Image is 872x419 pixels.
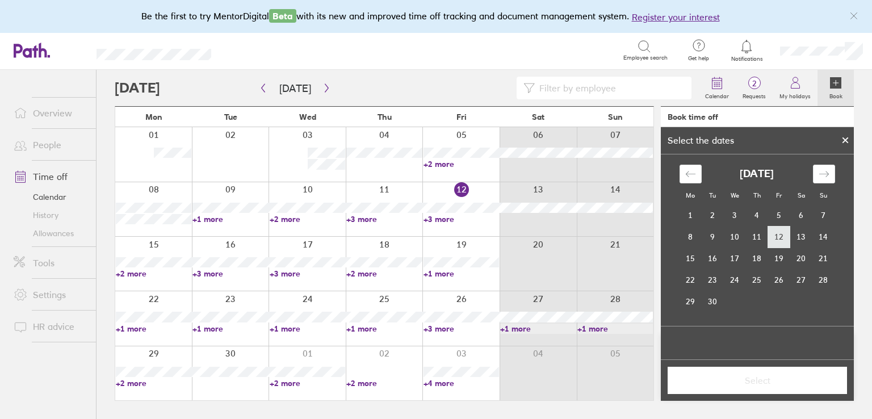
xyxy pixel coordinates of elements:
label: Requests [736,90,773,100]
a: +3 more [424,214,499,224]
a: Overview [5,102,96,124]
a: Settings [5,283,96,306]
a: +4 more [424,378,499,388]
td: Friday, September 12, 2025 [768,226,790,248]
a: +1 more [192,324,268,334]
small: We [731,191,739,199]
td: Tuesday, September 30, 2025 [702,291,724,312]
small: Mo [686,191,695,199]
td: Saturday, September 20, 2025 [790,248,812,269]
small: Su [820,191,827,199]
div: Be the first to try MentorDigital with its new and improved time off tracking and document manage... [141,9,731,24]
span: Wed [299,112,316,121]
a: +2 more [116,378,191,388]
td: Tuesday, September 9, 2025 [702,226,724,248]
td: Monday, September 29, 2025 [680,291,702,312]
a: HR advice [5,315,96,338]
span: 2 [736,79,773,88]
button: [DATE] [270,79,320,98]
div: Select the dates [661,135,741,145]
button: Register your interest [632,10,720,24]
span: Tue [224,112,237,121]
a: +1 more [500,324,576,334]
label: My holidays [773,90,817,100]
strong: [DATE] [740,168,774,180]
a: Book [817,70,854,106]
span: Beta [269,9,296,23]
div: Move backward to switch to the previous month. [680,165,702,183]
input: Filter by employee [535,77,685,99]
a: +2 more [346,269,422,279]
label: Book [823,90,849,100]
td: Monday, September 22, 2025 [680,269,702,291]
span: Mon [145,112,162,121]
td: Tuesday, September 23, 2025 [702,269,724,291]
td: Thursday, September 25, 2025 [746,269,768,291]
td: Sunday, September 14, 2025 [812,226,835,248]
a: +1 more [116,324,191,334]
span: Employee search [623,55,668,61]
small: Tu [709,191,716,199]
a: History [5,206,96,224]
a: +2 more [270,378,345,388]
td: Thursday, September 11, 2025 [746,226,768,248]
div: Move forward to switch to the next month. [813,165,835,183]
td: Sunday, September 28, 2025 [812,269,835,291]
small: Th [753,191,761,199]
span: Notifications [728,56,765,62]
label: Calendar [698,90,736,100]
td: Friday, September 5, 2025 [768,204,790,226]
a: +3 more [192,269,268,279]
div: Book time off [668,112,718,121]
a: Notifications [728,39,765,62]
small: Fr [776,191,782,199]
a: +2 more [270,214,345,224]
span: Thu [378,112,392,121]
td: Wednesday, September 24, 2025 [724,269,746,291]
a: +1 more [192,214,268,224]
a: Calendar [5,188,96,206]
td: Thursday, September 4, 2025 [746,204,768,226]
td: Friday, September 19, 2025 [768,248,790,269]
td: Sunday, September 7, 2025 [812,204,835,226]
td: Thursday, September 18, 2025 [746,248,768,269]
span: Get help [680,55,717,62]
td: Friday, September 26, 2025 [768,269,790,291]
a: +1 more [346,324,422,334]
button: Select [668,367,847,394]
td: Wednesday, September 17, 2025 [724,248,746,269]
td: Saturday, September 6, 2025 [790,204,812,226]
span: Sun [608,112,623,121]
a: +1 more [270,324,345,334]
a: +3 more [346,214,422,224]
a: 2Requests [736,70,773,106]
div: Search [242,45,271,55]
a: +1 more [577,324,653,334]
td: Monday, September 15, 2025 [680,248,702,269]
a: Calendar [698,70,736,106]
td: Monday, September 1, 2025 [680,204,702,226]
a: People [5,133,96,156]
a: +2 more [424,159,499,169]
span: Fri [456,112,467,121]
td: Monday, September 8, 2025 [680,226,702,248]
a: +2 more [116,269,191,279]
a: +1 more [424,269,499,279]
a: +3 more [270,269,345,279]
a: Tools [5,252,96,274]
span: Sat [532,112,544,121]
a: Allowances [5,224,96,242]
a: My holidays [773,70,817,106]
div: Calendar [667,154,848,326]
td: Tuesday, September 16, 2025 [702,248,724,269]
td: Saturday, September 27, 2025 [790,269,812,291]
span: Select [676,375,839,386]
td: Sunday, September 21, 2025 [812,248,835,269]
td: Saturday, September 13, 2025 [790,226,812,248]
a: +2 more [346,378,422,388]
small: Sa [798,191,805,199]
td: Wednesday, September 10, 2025 [724,226,746,248]
td: Wednesday, September 3, 2025 [724,204,746,226]
a: Time off [5,165,96,188]
a: +3 more [424,324,499,334]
